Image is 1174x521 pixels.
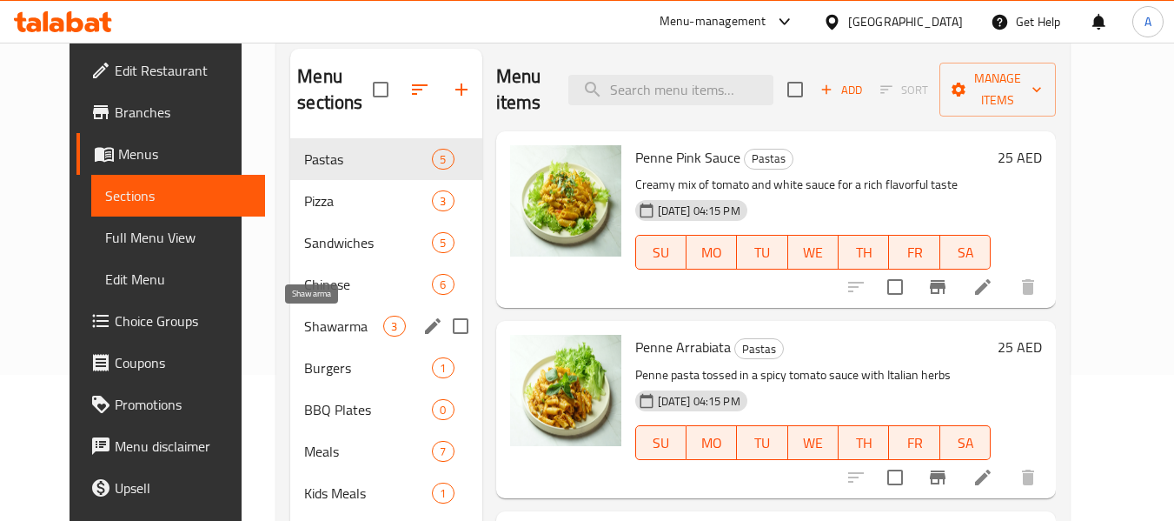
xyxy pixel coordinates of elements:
[568,75,773,105] input: search
[635,144,740,170] span: Penne Pink Sauce
[290,347,481,389] div: Burgers1
[290,264,481,305] div: Chinese6
[433,360,453,377] span: 1
[889,235,939,270] button: FR
[846,431,882,456] span: TH
[839,425,889,460] button: TH
[76,50,266,91] a: Edit Restaurant
[998,335,1042,359] h6: 25 AED
[818,80,865,100] span: Add
[304,483,432,504] span: Kids Meals
[788,235,839,270] button: WE
[433,485,453,502] span: 1
[432,232,454,253] div: items
[433,402,453,418] span: 0
[76,300,266,342] a: Choice Groups
[290,431,481,472] div: Meals7
[917,266,958,308] button: Branch-specific-item
[115,352,252,373] span: Coupons
[433,193,453,210] span: 3
[383,316,405,337] div: items
[947,240,984,265] span: SA
[917,457,958,498] button: Branch-specific-item
[877,459,913,496] span: Select to update
[510,145,621,257] img: Penne Pink Sauce
[998,145,1042,170] h6: 25 AED
[304,190,432,211] span: Pizza
[972,467,993,488] a: Edit menu item
[384,318,404,335] span: 3
[896,240,932,265] span: FR
[635,364,992,386] p: Penne pasta tossed in a spicy tomato sauce with Italian herbs
[848,12,963,31] div: [GEOGRAPHIC_DATA]
[788,425,839,460] button: WE
[496,63,548,116] h2: Menu items
[839,235,889,270] button: TH
[105,227,252,248] span: Full Menu View
[433,151,453,168] span: 5
[734,338,784,359] div: Pastas
[304,399,432,420] span: BBQ Plates
[432,274,454,295] div: items
[76,467,266,509] a: Upsell
[635,425,686,460] button: SU
[105,269,252,290] span: Edit Menu
[441,69,482,110] button: Add section
[76,133,266,175] a: Menus
[432,149,454,170] div: items
[953,68,1042,111] span: Manage items
[432,190,454,211] div: items
[1007,266,1049,308] button: delete
[947,431,984,456] span: SA
[940,425,991,460] button: SA
[972,277,993,297] a: Edit menu item
[290,138,481,180] div: Pastas5
[91,175,266,217] a: Sections
[290,180,481,222] div: Pizza3
[939,63,1056,117] button: Manage items
[304,357,432,378] span: Burgers
[896,431,932,456] span: FR
[115,478,252,498] span: Upsell
[795,431,832,456] span: WE
[76,425,266,467] a: Menu disclaimer
[115,394,252,415] span: Promotions
[304,316,383,337] span: Shawarma
[1144,12,1151,31] span: A
[651,393,747,410] span: [DATE] 04:15 PM
[91,258,266,300] a: Edit Menu
[745,149,793,169] span: Pastas
[76,91,266,133] a: Branches
[744,431,780,456] span: TU
[686,235,737,270] button: MO
[686,425,737,460] button: MO
[433,277,453,293] span: 6
[91,217,266,258] a: Full Menu View
[869,77,939,104] span: Select section first
[693,431,730,456] span: MO
[362,71,399,108] span: Select all sections
[433,444,453,460] span: 7
[846,240,882,265] span: TH
[304,232,432,253] span: Sandwiches
[105,185,252,206] span: Sections
[290,389,481,431] div: BBQ Plates0
[118,144,252,164] span: Menus
[635,174,992,196] p: Creamy mix of tomato and white sauce for a rich flavorful taste
[304,149,432,170] span: Pastas
[735,339,783,359] span: Pastas
[432,357,454,378] div: items
[115,311,252,331] span: Choice Groups
[304,274,432,295] div: Chinese
[76,342,266,384] a: Coupons
[744,149,793,170] div: Pastas
[813,77,869,104] button: Add
[290,305,481,347] div: Shawarma3edit
[660,11,766,32] div: Menu-management
[290,222,481,264] div: Sandwiches5
[744,240,780,265] span: TU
